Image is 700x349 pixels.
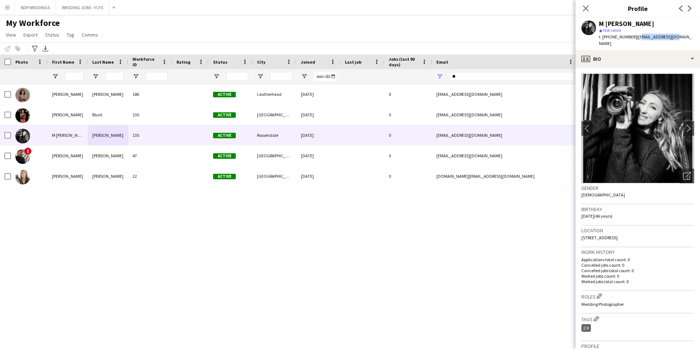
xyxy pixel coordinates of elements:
div: 130 [128,105,172,125]
div: 47 [128,146,172,166]
span: Workforce ID [133,56,159,67]
div: [PERSON_NAME] [48,146,88,166]
div: [PERSON_NAME] [48,84,88,104]
div: [GEOGRAPHIC_DATA] [253,105,297,125]
button: Open Filter Menu [436,73,443,80]
div: M [PERSON_NAME] [48,125,88,145]
div: 0 [384,84,432,104]
input: Joined Filter Input [314,72,336,81]
img: M Joanna Wesolowski [15,129,30,143]
span: Active [213,153,236,159]
div: Open photos pop-in [679,169,694,183]
div: 0 [384,125,432,145]
div: [EMAIL_ADDRESS][DOMAIN_NAME] [432,105,578,125]
span: Rating [176,59,190,65]
div: [DATE] [297,105,340,125]
h3: Work history [581,249,694,255]
span: Photo [15,59,28,65]
span: City [257,59,265,65]
span: Status [45,31,59,38]
div: [PERSON_NAME] [88,146,128,166]
a: View [3,30,19,40]
div: 22 [128,166,172,186]
div: [GEOGRAPHIC_DATA] [253,146,297,166]
div: [PERSON_NAME] [48,166,88,186]
input: Last Name Filter Input [105,72,124,81]
input: Email Filter Input [450,72,574,81]
div: M [PERSON_NAME] [599,20,654,27]
span: Wedding Photographer [581,301,624,307]
span: Tag [67,31,74,38]
p: Worked jobs count: 0 [581,273,694,279]
button: Open Filter Menu [92,73,99,80]
h3: Tags [581,315,694,323]
div: [PERSON_NAME] [88,84,128,104]
span: Export [23,31,38,38]
div: Bio [576,50,700,68]
span: [STREET_ADDRESS] [581,235,618,240]
div: [DOMAIN_NAME][EMAIL_ADDRESS][DOMAIN_NAME] [432,166,578,186]
input: Workforce ID Filter Input [146,72,168,81]
span: First Name [52,59,74,65]
span: Active [213,133,236,138]
span: t. [PHONE_NUMBER] [599,34,637,40]
div: 135 [128,125,172,145]
div: [DATE] [297,125,340,145]
app-action-btn: Export XLSX [41,44,50,53]
div: [EMAIL_ADDRESS][DOMAIN_NAME] [432,146,578,166]
span: Last Name [92,59,114,65]
span: | [EMAIL_ADDRESS][DOMAIN_NAME] [599,34,692,46]
div: [EMAIL_ADDRESS][DOMAIN_NAME] [432,125,578,145]
p: Worked jobs total count: 0 [581,279,694,284]
div: 0 [384,166,432,186]
span: Active [213,174,236,179]
h3: Birthday [581,206,694,213]
div: [DATE] [297,166,340,186]
div: 0 [384,105,432,125]
div: 186 [128,84,172,104]
a: Status [42,30,62,40]
a: Comms [79,30,101,40]
span: ! [24,147,31,155]
span: Last job [345,59,361,65]
div: 0 [384,146,432,166]
div: [DATE] [297,146,340,166]
img: Jasmine Simmons [15,88,30,102]
input: City Filter Input [270,72,292,81]
div: Blunt [88,105,128,125]
a: Tag [64,30,77,40]
div: [PERSON_NAME] [88,125,128,145]
button: Open Filter Menu [213,73,220,80]
div: Rossendale [253,125,297,145]
h3: Location [581,227,694,234]
span: Comms [82,31,98,38]
div: [GEOGRAPHIC_DATA] [253,166,297,186]
img: Crew avatar or photo [581,74,694,183]
img: Olga Byrne [15,170,30,184]
p: Cancelled jobs total count: 0 [581,268,694,273]
span: My Workforce [6,18,60,29]
button: Open Filter Menu [133,73,139,80]
input: First Name Filter Input [65,72,83,81]
div: [PERSON_NAME] [88,166,128,186]
div: 2 [581,324,591,332]
span: Active [213,92,236,97]
span: Active [213,112,236,118]
h3: Profile [576,4,700,13]
h3: Roles [581,292,694,300]
button: Open Filter Menu [52,73,59,80]
input: Status Filter Input [226,72,248,81]
span: View [6,31,16,38]
span: Jobs (last 90 days) [389,56,419,67]
span: Joined [301,59,315,65]
span: Email [436,59,448,65]
h3: Gender [581,185,694,191]
p: Cancelled jobs count: 0 [581,262,694,268]
span: Not rated [603,27,621,33]
div: [EMAIL_ADDRESS][DOMAIN_NAME] [432,84,578,104]
button: WEDDING JOBS - FCFS [56,0,109,15]
div: [PERSON_NAME] [48,105,88,125]
button: BDP WEDDINGS [15,0,56,15]
img: Michael Amoroso [15,149,30,164]
button: Open Filter Menu [257,73,264,80]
